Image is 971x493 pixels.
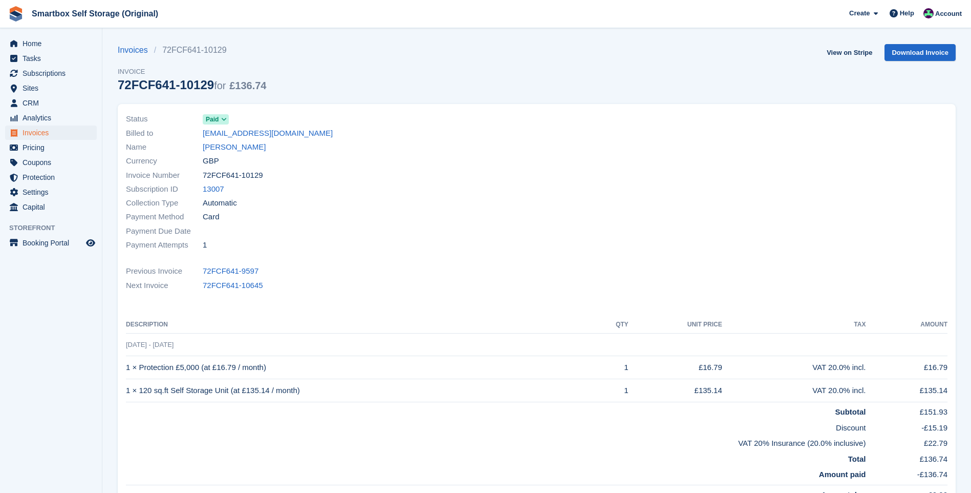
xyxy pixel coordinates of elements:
span: Payment Attempts [126,239,203,251]
span: Previous Invoice [126,265,203,277]
img: stora-icon-8386f47178a22dfd0bd8f6a31ec36ba5ce8667c1dd55bd0f319d3a0aa187defe.svg [8,6,24,22]
span: Name [126,141,203,153]
span: Billed to [126,128,203,139]
div: VAT 20.0% incl. [722,362,866,374]
span: Subscription ID [126,183,203,195]
a: menu [5,126,97,140]
span: £136.74 [229,80,266,91]
span: 72FCF641-10129 [203,170,263,181]
strong: Amount paid [819,470,866,479]
span: Next Invoice [126,280,203,292]
span: Card [203,211,220,223]
a: menu [5,140,97,155]
span: Invoices [23,126,84,140]
td: 1 × Protection £5,000 (at £16.79 / month) [126,356,594,379]
a: menu [5,170,97,184]
a: menu [5,81,97,95]
span: [DATE] - [DATE] [126,341,174,348]
td: Discount [126,418,866,434]
td: 1 [594,356,628,379]
span: Currency [126,155,203,167]
a: Paid [203,113,229,125]
a: menu [5,200,97,214]
a: menu [5,185,97,199]
th: Unit Price [629,317,722,333]
a: Smartbox Self Storage (Original) [28,5,162,22]
span: Coupons [23,155,84,170]
a: menu [5,155,97,170]
th: Tax [722,317,866,333]
a: Download Invoice [884,44,956,61]
a: menu [5,36,97,51]
a: 13007 [203,183,224,195]
span: Invoice [118,67,266,77]
td: £136.74 [866,449,947,465]
span: Collection Type [126,197,203,209]
a: menu [5,66,97,80]
td: £16.79 [866,356,947,379]
span: CRM [23,96,84,110]
span: for [214,80,226,91]
span: Help [900,8,914,18]
th: Amount [866,317,947,333]
td: £22.79 [866,434,947,449]
a: menu [5,236,97,250]
strong: Subtotal [835,407,866,416]
span: Invoice Number [126,170,203,181]
a: View on Stripe [823,44,876,61]
td: £135.14 [629,379,722,402]
span: Sites [23,81,84,95]
span: Settings [23,185,84,199]
a: Preview store [84,237,97,249]
span: GBP [203,155,219,167]
span: Status [126,113,203,125]
td: £135.14 [866,379,947,402]
div: 72FCF641-10129 [118,78,266,92]
span: Automatic [203,197,237,209]
a: Invoices [118,44,154,56]
td: 1 [594,379,628,402]
span: Storefront [9,223,102,233]
td: -£136.74 [866,465,947,485]
span: Payment Method [126,211,203,223]
td: £151.93 [866,402,947,418]
span: Account [935,9,962,19]
th: QTY [594,317,628,333]
a: 72FCF641-9597 [203,265,258,277]
a: menu [5,96,97,110]
span: Payment Due Date [126,225,203,237]
span: Analytics [23,111,84,125]
img: Alex Selenitsas [923,8,934,18]
td: -£15.19 [866,418,947,434]
nav: breadcrumbs [118,44,266,56]
strong: Total [848,455,866,463]
th: Description [126,317,594,333]
span: 1 [203,239,207,251]
span: Create [849,8,870,18]
a: menu [5,51,97,66]
span: Home [23,36,84,51]
span: Pricing [23,140,84,155]
a: [EMAIL_ADDRESS][DOMAIN_NAME] [203,128,333,139]
span: Subscriptions [23,66,84,80]
span: Capital [23,200,84,214]
span: Paid [206,115,219,124]
span: Booking Portal [23,236,84,250]
td: 1 × 120 sq.ft Self Storage Unit (at £135.14 / month) [126,379,594,402]
a: menu [5,111,97,125]
td: £16.79 [629,356,722,379]
td: VAT 20% Insurance (20.0% inclusive) [126,434,866,449]
div: VAT 20.0% incl. [722,385,866,397]
span: Protection [23,170,84,184]
a: 72FCF641-10645 [203,280,263,292]
a: [PERSON_NAME] [203,141,266,153]
span: Tasks [23,51,84,66]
